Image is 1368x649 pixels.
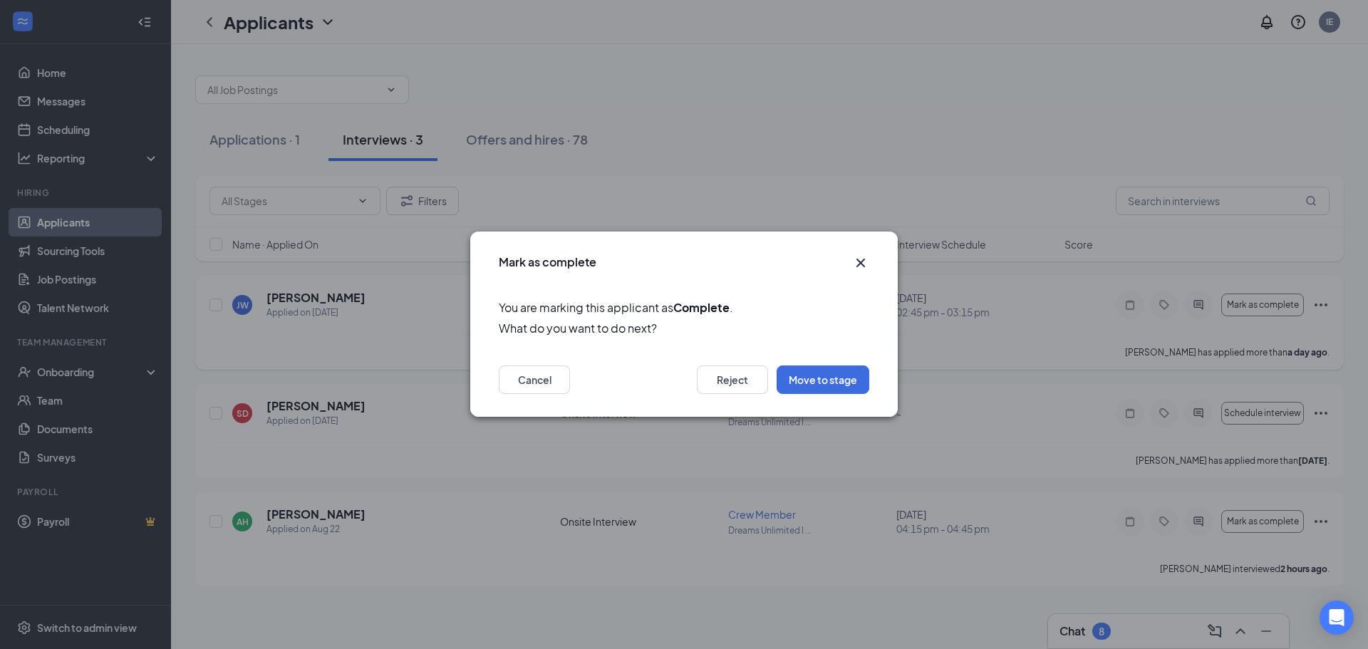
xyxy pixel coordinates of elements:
[499,298,869,316] span: You are marking this applicant as .
[697,366,768,395] button: Reject
[499,254,596,270] h3: Mark as complete
[1320,601,1354,635] div: Open Intercom Messenger
[777,366,869,395] button: Move to stage
[852,254,869,271] button: Close
[499,320,869,338] span: What do you want to do next?
[852,254,869,271] svg: Cross
[499,366,570,395] button: Cancel
[673,300,730,315] b: Complete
